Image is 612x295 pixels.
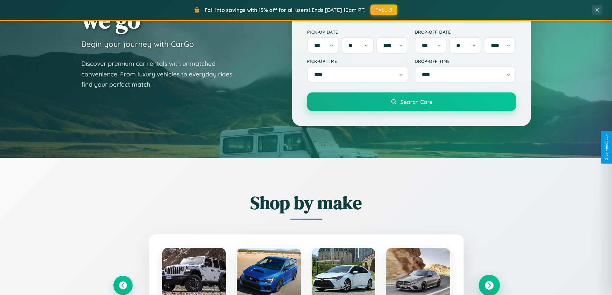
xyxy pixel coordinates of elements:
h3: Begin your journey with CarGo [81,39,194,49]
p: Discover premium car rentals with unmatched convenience. From luxury vehicles to everyday rides, ... [81,58,242,90]
label: Drop-off Date [415,29,516,35]
label: Pick-up Time [307,58,408,64]
span: Fall into savings with 15% off for all users! Ends [DATE] 10am PT. [205,7,366,13]
button: Search Cars [307,92,516,111]
label: Pick-up Date [307,29,408,35]
div: Give Feedback [604,134,609,161]
span: Search Cars [400,98,432,105]
button: FALL15 [370,4,397,15]
h2: Shop by make [113,190,499,215]
label: Drop-off Time [415,58,516,64]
